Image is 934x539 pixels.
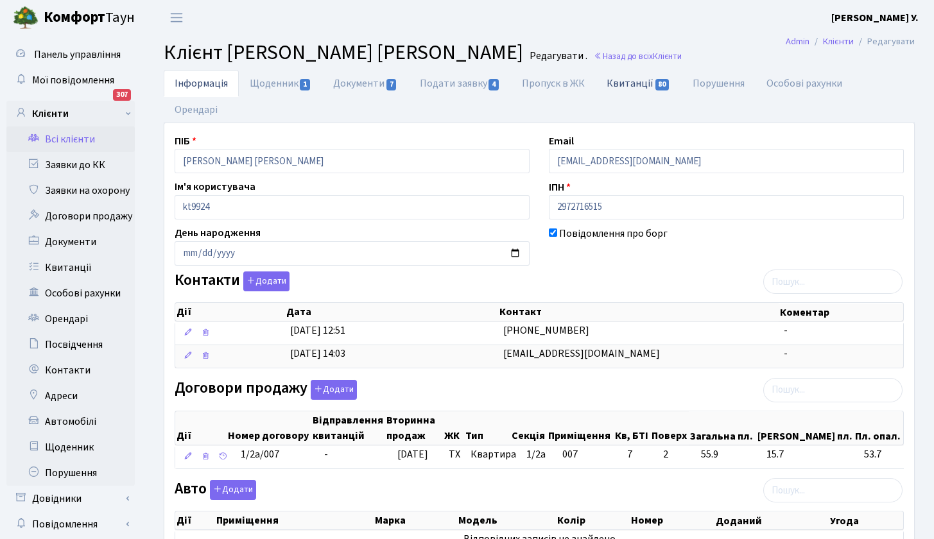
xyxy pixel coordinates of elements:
[385,412,443,445] th: Вторинна продаж
[655,79,670,90] span: 80
[290,346,345,361] span: [DATE] 14:03
[227,412,311,445] th: Номер договору
[714,512,829,530] th: Доданий
[6,486,135,511] a: Довідники
[831,10,919,26] a: [PERSON_NAME] У.
[457,512,556,530] th: Модель
[44,7,105,28] b: Комфорт
[510,412,547,445] th: Секція
[864,447,902,462] span: 53.7
[763,269,903,294] input: Пошук...
[6,409,135,434] a: Автомобілі
[164,70,239,97] a: Інформація
[311,412,385,445] th: Відправлення квитанцій
[489,79,499,90] span: 4
[701,447,756,462] span: 55.9
[210,480,256,500] button: Авто
[689,412,756,445] th: Загальна пл.
[779,304,903,321] th: Коментар
[175,304,285,321] th: Дії
[547,412,613,445] th: Приміщення
[241,447,279,461] span: 1/2а/007
[630,512,714,530] th: Номер
[549,133,574,149] label: Email
[175,412,227,445] th: Дії
[650,412,689,445] th: Поверх
[756,412,854,445] th: [PERSON_NAME] пл.
[6,42,135,67] a: Панель управління
[175,226,261,241] label: День народження
[596,70,681,96] a: Квитанції
[443,412,464,445] th: ЖК
[113,89,131,101] div: 307
[290,323,345,338] span: [DATE] 12:51
[756,70,853,97] a: Особові рахунки
[6,332,135,357] a: Посвідчення
[766,28,934,55] nav: breadcrumb
[6,357,135,383] a: Контакти
[164,38,523,67] span: Клієнт [PERSON_NAME] [PERSON_NAME]
[397,447,428,461] span: [DATE]
[285,304,498,321] th: Дата
[322,70,408,97] a: Документи
[239,70,322,97] a: Щоденник
[526,447,546,461] span: 1/2а
[6,203,135,229] a: Договори продажу
[6,152,135,178] a: Заявки до КК
[215,512,374,530] th: Приміщення
[831,11,919,25] b: [PERSON_NAME] У.
[175,133,196,149] label: ПІБ
[34,47,121,62] span: Панель управління
[511,70,596,97] a: Пропуск в ЖК
[464,412,511,445] th: Тип
[6,126,135,152] a: Всі клієнти
[300,79,310,90] span: 1
[784,346,788,361] span: -
[614,412,650,445] th: Кв, БТІ
[243,271,290,291] button: Контакти
[240,269,290,292] a: Додати
[471,447,516,462] span: Квартира
[527,50,587,62] small: Редагувати .
[823,35,854,48] a: Клієнти
[160,7,193,28] button: Переключити навігацію
[44,7,135,29] span: Таун
[503,346,660,361] span: [EMAIL_ADDRESS][DOMAIN_NAME]
[13,5,39,31] img: logo.png
[829,512,903,530] th: Угода
[207,478,256,501] a: Додати
[594,50,682,62] a: Назад до всіхКлієнти
[559,226,668,241] label: Повідомлення про борг
[763,478,903,502] input: Пошук...
[854,35,915,49] li: Редагувати
[766,447,854,462] span: 15.7
[386,79,397,90] span: 7
[663,447,691,462] span: 2
[498,304,779,321] th: Контакт
[175,271,290,291] label: Контакти
[786,35,809,48] a: Admin
[653,50,682,62] span: Клієнти
[763,378,903,402] input: Пошук...
[6,280,135,306] a: Особові рахунки
[175,480,256,500] label: Авто
[6,511,135,537] a: Повідомлення
[6,178,135,203] a: Заявки на охорону
[6,255,135,280] a: Квитанції
[6,306,135,332] a: Орендарі
[784,323,788,338] span: -
[409,70,511,97] a: Подати заявку
[307,377,357,400] a: Додати
[562,447,578,461] span: 007
[6,383,135,409] a: Адреси
[374,512,457,530] th: Марка
[627,447,653,462] span: 7
[6,229,135,255] a: Документи
[556,512,630,530] th: Колір
[324,447,328,461] span: -
[854,412,903,445] th: Пл. опал.
[682,70,756,97] a: Порушення
[549,180,571,195] label: ІПН
[32,73,114,87] span: Мої повідомлення
[503,323,589,338] span: [PHONE_NUMBER]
